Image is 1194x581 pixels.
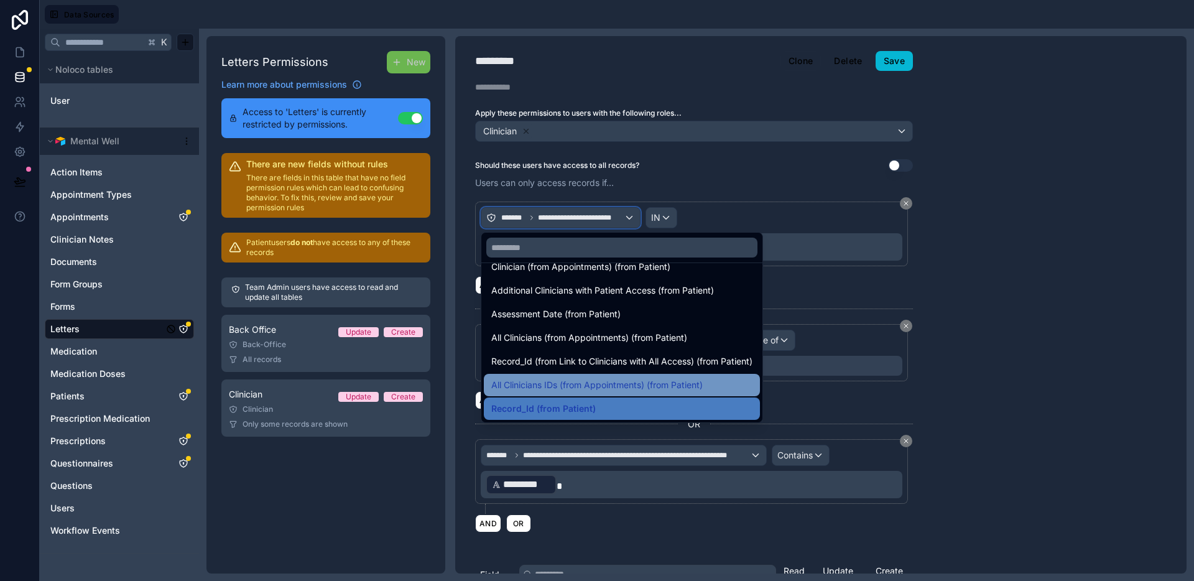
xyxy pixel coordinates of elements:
span: All Clinicians IDs (from Appointments) (from Patient) [491,378,703,393]
span: Assessment Date (from Patient) [491,307,621,322]
span: All Clinicians (from Appointments) (from Patient) [491,330,687,345]
span: Clinician (from Appointments) (from Patient) [491,259,670,274]
span: Record_Id (from Link to Clinicians with All Access) (from Patient) [491,354,752,369]
span: Record_Id (from Patient) [491,401,596,416]
span: Additional Clinicians with Patient Access (from Patient) [491,283,714,298]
